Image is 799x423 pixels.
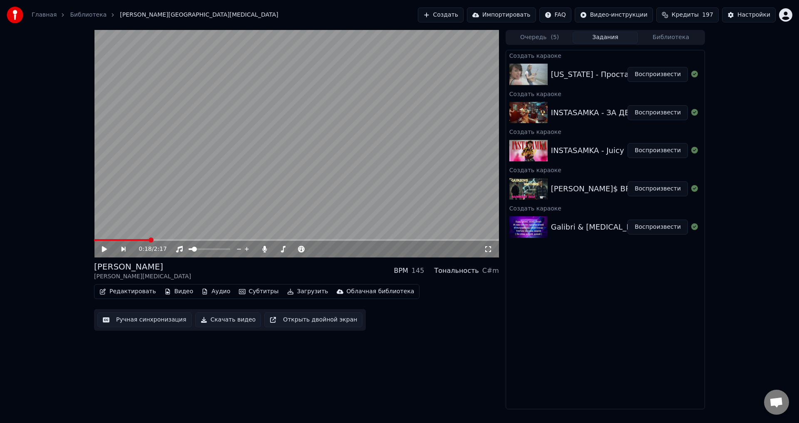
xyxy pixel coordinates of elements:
[506,126,705,136] div: Создать караоке
[70,11,107,19] a: Библиотека
[195,312,261,327] button: Скачать видео
[506,203,705,213] div: Создать караоке
[722,7,776,22] button: Настройки
[32,11,57,19] a: Главная
[573,32,638,44] button: Задания
[120,11,278,19] span: [PERSON_NAME][GEOGRAPHIC_DATA][MEDICAL_DATA]
[575,7,653,22] button: Видео-инструкции
[154,245,166,253] span: 2:17
[467,7,536,22] button: Импортировать
[638,32,704,44] button: Библиотека
[161,286,197,297] button: Видео
[198,286,233,297] button: Аудио
[139,245,151,253] span: 0:18
[672,11,699,19] span: Кредиты
[628,220,688,235] button: Воспроизвести
[656,7,719,22] button: Кредиты197
[284,286,332,297] button: Загрузить
[628,67,688,82] button: Воспроизвести
[418,7,464,22] button: Создать
[551,33,559,42] span: ( 5 )
[482,266,499,276] div: C#m
[506,50,705,60] div: Создать караоке
[551,107,664,119] div: INSTASAMKA - ЗА ДЕНЬГИ ДА
[506,165,705,175] div: Создать караоке
[539,7,571,22] button: FAQ
[551,221,718,233] div: Galibri & [MEDICAL_DATA] - [PERSON_NAME]
[434,266,479,276] div: Тональность
[737,11,770,19] div: Настройки
[412,266,424,276] div: 145
[7,7,23,23] img: youka
[551,69,660,80] div: [US_STATE] - Простая Песня
[628,181,688,196] button: Воспроизвести
[264,312,362,327] button: Открыть двойной экран
[506,89,705,99] div: Создать караоке
[394,266,408,276] div: BPM
[702,11,713,19] span: 197
[97,312,192,327] button: Ручная синхронизация
[236,286,282,297] button: Субтитры
[96,286,159,297] button: Редактировать
[628,105,688,120] button: Воспроизвести
[551,145,624,156] div: INSTASAMKA - Juicy
[32,11,278,19] nav: breadcrumb
[139,245,159,253] div: /
[628,143,688,158] button: Воспроизвести
[551,183,748,195] div: [PERSON_NAME]$ BROTHER$ — МАЛИНОВАЯ ЛАДА
[764,390,789,415] div: Открытый чат
[94,272,191,281] div: [PERSON_NAME][MEDICAL_DATA]
[94,261,191,272] div: [PERSON_NAME]
[507,32,573,44] button: Очередь
[347,287,414,296] div: Облачная библиотека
